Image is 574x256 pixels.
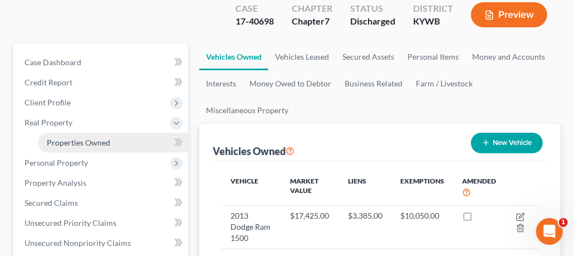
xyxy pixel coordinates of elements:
span: Unsecured Nonpriority Claims [24,238,131,248]
a: Secured Claims [16,193,188,213]
a: Secured Assets [336,44,401,70]
a: Vehicles Leased [268,44,336,70]
a: Business Related [338,70,409,97]
span: Client Profile [24,98,71,107]
div: 17-40698 [236,15,274,28]
a: Interests [199,70,243,97]
td: $17,425.00 [281,205,339,249]
a: Property Analysis [16,173,188,193]
th: Market Value [281,170,339,205]
span: Secured Claims [24,198,78,207]
div: District [413,2,453,15]
a: Farm / Livestock [409,70,479,97]
a: Miscellaneous Property [199,97,295,124]
span: Credit Report [24,78,72,87]
span: Property Analysis [24,178,86,187]
td: 2013 Dodge Ram 1500 [222,205,281,249]
div: Status [350,2,395,15]
a: Money Owed to Debtor [243,70,338,97]
td: $3,385.00 [339,205,391,249]
div: KYWB [413,15,453,28]
span: Case Dashboard [24,57,81,67]
button: Preview [471,2,547,27]
th: Vehicle [222,170,281,205]
div: Discharged [350,15,395,28]
th: Amended [453,170,506,205]
th: Exemptions [391,170,453,205]
button: New Vehicle [471,133,543,153]
span: Unsecured Priority Claims [24,218,116,228]
div: Vehicles Owned [213,144,295,158]
td: $10,050.00 [391,205,453,249]
span: Personal Property [24,158,88,167]
div: Case [236,2,274,15]
span: Real Property [24,118,72,127]
div: Chapter [292,2,332,15]
a: Unsecured Priority Claims [16,213,188,233]
a: Unsecured Nonpriority Claims [16,233,188,253]
a: Properties Owned [38,133,188,153]
span: 7 [325,16,330,26]
span: Properties Owned [47,138,110,147]
div: Chapter [292,15,332,28]
iframe: Intercom live chat [536,218,563,245]
a: Vehicles Owned [199,44,268,70]
a: Personal Items [401,44,465,70]
a: Case Dashboard [16,52,188,73]
a: Money and Accounts [465,44,552,70]
a: Credit Report [16,73,188,93]
span: 1 [559,218,568,227]
th: Liens [339,170,391,205]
